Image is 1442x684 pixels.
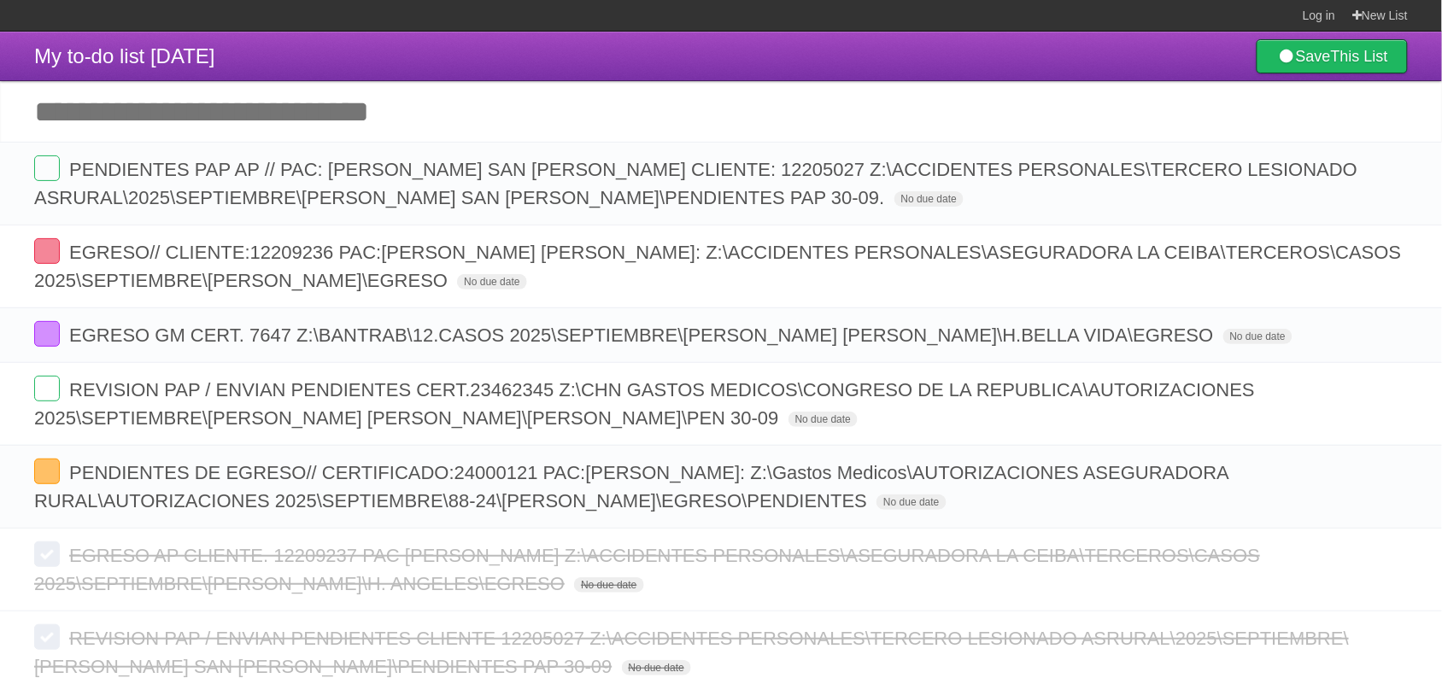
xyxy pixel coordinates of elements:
[457,274,526,289] span: No due date
[34,376,60,401] label: Done
[34,379,1255,429] span: REVISION PAP / ENVIAN PENDIENTES CERT.23462345 Z:\CHN GASTOS MEDICOS\CONGRESO DE LA REPUBLICA\AUT...
[574,577,643,593] span: No due date
[34,628,1349,677] span: REVISION PAP / ENVIAN PENDIENTES CLIENTE 12205027 Z:\ACCIDENTES PERSONALES\TERCERO LESIONADO ASRU...
[1223,329,1293,344] span: No due date
[34,159,1357,208] span: PENDIENTES PAP AP // PAC: [PERSON_NAME] SAN [PERSON_NAME] CLIENTE: 12205027 Z:\ACCIDENTES PERSONA...
[622,660,691,675] span: No due date
[894,191,964,207] span: No due date
[34,624,60,650] label: Done
[34,155,60,181] label: Done
[1331,48,1388,65] b: This List
[34,545,1260,594] span: EGRESO AP CLIENTE. 12209237 PAC [PERSON_NAME] Z:\ACCIDENTES PERSONALES\ASEGURADORA LA CEIBA\TERCE...
[1257,39,1408,73] a: SaveThis List
[34,238,60,264] label: Done
[34,459,60,484] label: Done
[69,324,1218,346] span: EGRESO GM CERT. 7647 Z:\BANTRAB\12.CASOS 2025\SEPTIEMBRE\[PERSON_NAME] [PERSON_NAME]\H.BELLA VIDA...
[876,494,946,510] span: No due date
[34,321,60,347] label: Done
[34,44,215,67] span: My to-do list [DATE]
[34,242,1402,291] span: EGRESO// CLIENTE:12209236 PAC:[PERSON_NAME] [PERSON_NAME]: Z:\ACCIDENTES PERSONALES\ASEGURADORA L...
[34,541,60,567] label: Done
[34,462,1228,512] span: PENDIENTES DE EGRESO// CERTIFICADO:24000121 PAC:[PERSON_NAME]: Z:\Gastos Medicos\AUTORIZACIONES A...
[788,412,858,427] span: No due date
